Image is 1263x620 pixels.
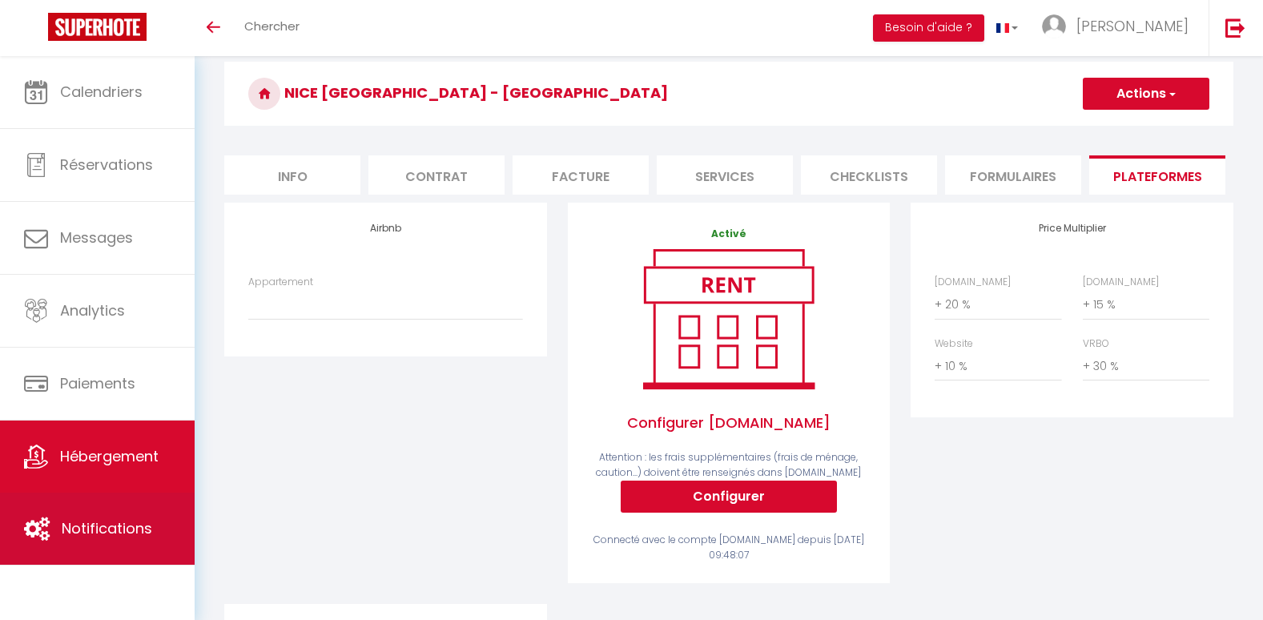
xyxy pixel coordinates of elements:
img: logout [1225,18,1245,38]
li: Facture [513,155,649,195]
h4: Airbnb [248,223,522,234]
span: Calendriers [60,82,143,102]
label: Appartement [248,275,313,290]
label: Website [935,336,973,352]
label: VRBO [1083,336,1109,352]
span: Messages [60,227,133,248]
span: Notifications [62,518,152,538]
h4: Price Multiplier [935,223,1209,234]
span: [PERSON_NAME] [1076,16,1189,36]
li: Info [224,155,360,195]
span: Hébergement [60,446,159,466]
p: Activé [592,227,866,242]
span: Configurer [DOMAIN_NAME] [592,396,866,450]
li: Contrat [368,155,505,195]
li: Plateformes [1089,155,1225,195]
span: Attention : les frais supplémentaires (frais de ménage, caution...) doivent être renseignés dans ... [596,450,861,479]
img: Super Booking [48,13,147,41]
li: Checklists [801,155,937,195]
img: ... [1042,14,1066,38]
div: Connecté avec le compte [DOMAIN_NAME] depuis [DATE] 09:48:07 [592,533,866,563]
span: Chercher [244,18,300,34]
h3: Nice [GEOGRAPHIC_DATA] - [GEOGRAPHIC_DATA] [224,62,1233,126]
label: [DOMAIN_NAME] [935,275,1011,290]
li: Formulaires [945,155,1081,195]
button: Actions [1083,78,1209,110]
span: Paiements [60,373,135,393]
img: rent.png [626,242,831,396]
span: Réservations [60,155,153,175]
li: Services [657,155,793,195]
button: Besoin d'aide ? [873,14,984,42]
button: Configurer [621,481,837,513]
label: [DOMAIN_NAME] [1083,275,1159,290]
span: Analytics [60,300,125,320]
